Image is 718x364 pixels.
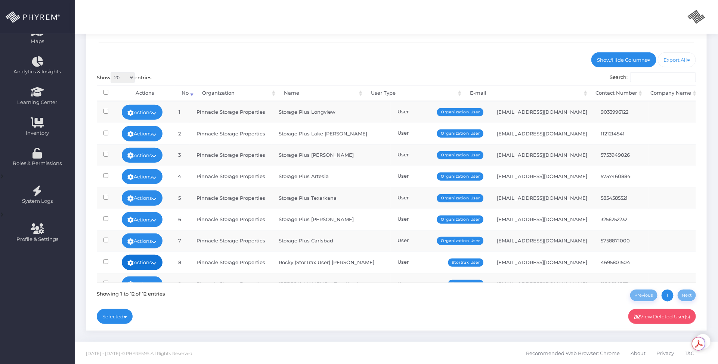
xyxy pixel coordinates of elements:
td: 5757460884 [594,166,649,187]
div: User [397,172,483,180]
span: Organization User [437,237,483,245]
span: Organization User [437,194,483,202]
a: 1 [662,290,674,302]
td: Storage Plus [PERSON_NAME] [272,209,391,230]
th: Contact Number: activate to sort column ascending [589,85,644,101]
td: Storage Plus Longview [272,101,391,123]
td: Pinnacle Storage Properties [190,166,272,187]
div: User [397,237,483,244]
td: Pinnacle Storage Properties [190,251,272,273]
span: Organization User [437,172,483,181]
a: Actions [122,212,163,227]
div: User [397,194,483,202]
span: Organization User [437,108,483,116]
div: User [397,108,483,116]
td: 9033996122 [594,101,649,123]
td: [EMAIL_ADDRESS][DOMAIN_NAME] [490,166,594,187]
a: Export All [658,52,696,67]
td: [EMAIL_ADDRESS][DOMAIN_NAME] [490,230,594,251]
span: Maps [31,38,44,45]
label: Search: [610,72,696,83]
td: 4695801504 [594,251,649,273]
td: [EMAIL_ADDRESS][DOMAIN_NAME] [490,144,594,166]
a: Actions [122,233,163,248]
td: 7 [169,230,190,251]
th: Organization: activate to sort column ascending [195,85,277,101]
td: [EMAIL_ADDRESS][DOMAIN_NAME] [490,209,594,230]
span: Analytics & Insights [5,68,70,76]
a: Show/Hide Columns [591,52,656,67]
td: 5 [169,187,190,208]
td: [EMAIL_ADDRESS][DOMAIN_NAME] [490,273,594,294]
td: Storage Plus Artesia [272,166,391,187]
th: Actions [115,85,175,101]
span: Organization User [437,129,483,138]
a: Actions [122,276,163,291]
td: Storage Plus Lake [PERSON_NAME] [272,123,391,144]
th: E-mail: activate to sort column ascending [463,85,589,101]
a: Selected [97,309,133,324]
a: Actions [122,255,163,270]
span: Organization User [437,215,483,224]
td: Pinnacle Storage Properties [190,187,272,208]
th: No: activate to sort column ascending [175,85,195,101]
td: Pinnacle Storage Properties [190,123,272,144]
div: User [397,280,483,287]
select: Showentries [111,72,135,83]
span: T&C [685,345,694,361]
label: Show entries [97,72,152,83]
span: Privacy [656,345,674,361]
td: 2 [169,123,190,144]
span: Roles & Permissions [5,160,70,167]
a: View Deleted User(s) [628,309,696,324]
td: Storage Plus [PERSON_NAME] [272,144,391,166]
span: System Logs [5,198,70,205]
td: Pinnacle Storage Properties [190,230,272,251]
div: User [397,259,483,266]
td: Pinnacle Storage Properties [190,209,272,230]
a: Actions [122,126,163,141]
span: [DATE] - [DATE] © PHYREM®. All Rights Reserved. [86,351,193,356]
span: Learning Center [5,99,70,106]
td: 8 [169,251,190,273]
th: Name: activate to sort column ascending [277,85,364,101]
div: Showing 1 to 12 of 12 entries [97,288,165,297]
td: 5758871000 [594,230,649,251]
td: [PERSON_NAME] (StorTrax User) [272,273,391,294]
td: [EMAIL_ADDRESS][DOMAIN_NAME] [490,187,594,208]
td: [EMAIL_ADDRESS][DOMAIN_NAME] [490,251,594,273]
th: Company Name: activate to sort column ascending [644,85,698,101]
span: Stortrax User [448,259,484,267]
td: 1 [169,101,190,123]
td: [EMAIL_ADDRESS][DOMAIN_NAME] [490,123,594,144]
td: Pinnacle Storage Properties [190,101,272,123]
td: Rocky (StorTrax User) [PERSON_NAME] [272,251,391,273]
a: Actions [122,190,163,205]
span: Profile & Settings [16,236,58,243]
span: Recommended Web Browser: Chrome [526,345,620,361]
td: 5854585521 [594,187,649,208]
td: 4 [169,166,190,187]
th: User Type: activate to sort column ascending [364,85,463,101]
div: User [397,151,483,159]
td: Pinnacle Storage Properties [190,273,272,294]
td: 3256252232 [594,209,649,230]
span: About [631,345,646,361]
span: Stortrax User [448,280,484,288]
td: 9 [169,273,190,294]
div: User [397,129,483,137]
td: 3 [169,144,190,166]
td: 5753949026 [594,144,649,166]
td: [EMAIL_ADDRESS][DOMAIN_NAME] [490,101,594,123]
a: Actions [122,169,163,184]
span: Inventory [5,129,70,137]
td: Pinnacle Storage Properties [190,144,272,166]
td: 6 [169,209,190,230]
div: User [397,215,483,223]
a: Actions [122,148,163,163]
td: Storage Plus Carlsbad [272,230,391,251]
td: 1121214541 [594,123,649,144]
td: 1100014257 [594,273,649,294]
input: Search: [630,72,696,83]
td: Storage Plus Texarkana [272,187,391,208]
